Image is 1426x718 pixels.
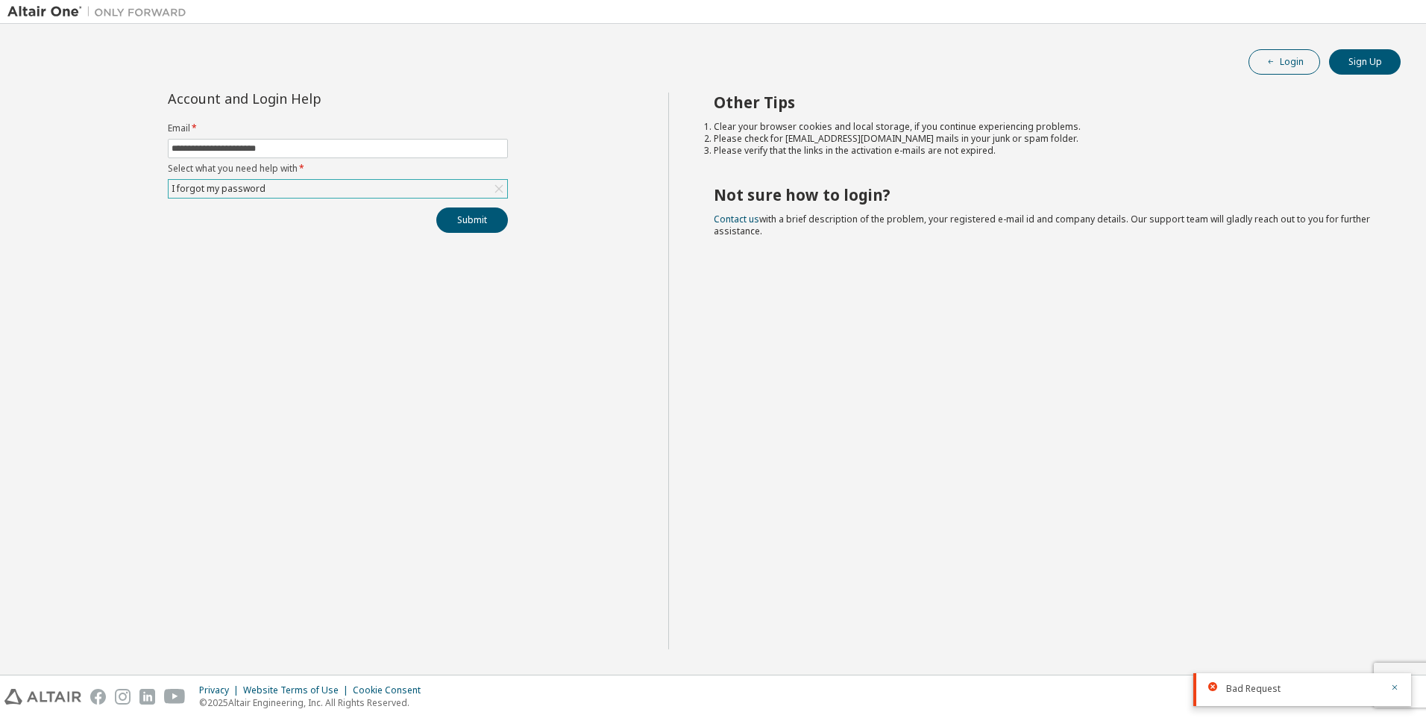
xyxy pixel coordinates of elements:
[714,213,1370,237] span: with a brief description of the problem, your registered e-mail id and company details. Our suppo...
[1248,49,1320,75] button: Login
[714,133,1375,145] li: Please check for [EMAIL_ADDRESS][DOMAIN_NAME] mails in your junk or spam folder.
[1226,683,1281,695] span: Bad Request
[168,122,508,134] label: Email
[243,684,353,696] div: Website Terms of Use
[714,185,1375,205] h2: Not sure how to login?
[1329,49,1401,75] button: Sign Up
[199,696,430,709] p: © 2025 Altair Engineering, Inc. All Rights Reserved.
[714,145,1375,157] li: Please verify that the links in the activation e-mails are not expired.
[714,93,1375,112] h2: Other Tips
[115,689,131,705] img: instagram.svg
[714,121,1375,133] li: Clear your browser cookies and local storage, if you continue experiencing problems.
[353,684,430,696] div: Cookie Consent
[436,207,508,233] button: Submit
[90,689,106,705] img: facebook.svg
[168,93,440,104] div: Account and Login Help
[164,689,186,705] img: youtube.svg
[714,213,759,225] a: Contact us
[4,689,81,705] img: altair_logo.svg
[168,163,508,175] label: Select what you need help with
[7,4,194,19] img: Altair One
[169,180,507,198] div: I forgot my password
[199,684,243,696] div: Privacy
[139,689,155,705] img: linkedin.svg
[169,181,268,197] div: I forgot my password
